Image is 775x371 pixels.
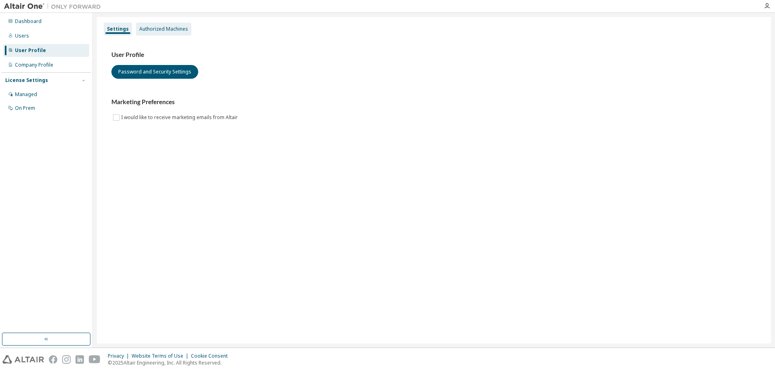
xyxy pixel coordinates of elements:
button: Password and Security Settings [111,65,198,79]
div: Website Terms of Use [132,353,191,359]
div: License Settings [5,77,48,84]
h3: Marketing Preferences [111,98,756,106]
div: On Prem [15,105,35,111]
div: Authorized Machines [139,26,188,32]
img: instagram.svg [62,355,71,364]
h3: User Profile [111,51,756,59]
div: User Profile [15,47,46,54]
div: Settings [107,26,129,32]
p: © 2025 Altair Engineering, Inc. All Rights Reserved. [108,359,232,366]
div: Users [15,33,29,39]
label: I would like to receive marketing emails from Altair [121,113,239,122]
img: facebook.svg [49,355,57,364]
div: Dashboard [15,18,42,25]
div: Company Profile [15,62,53,68]
img: youtube.svg [89,355,101,364]
img: altair_logo.svg [2,355,44,364]
img: Altair One [4,2,105,10]
div: Managed [15,91,37,98]
div: Privacy [108,353,132,359]
img: linkedin.svg [75,355,84,364]
div: Cookie Consent [191,353,232,359]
